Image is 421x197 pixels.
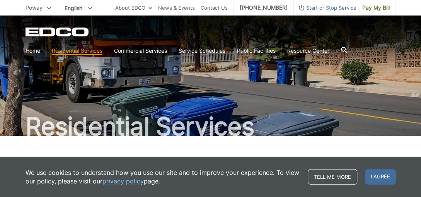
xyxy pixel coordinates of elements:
[59,2,98,14] span: English
[26,27,90,36] a: EDCD logo. Return to the homepage.
[26,168,300,185] p: We use cookies to understand how you use our site and to improve your experience. To view our pol...
[26,4,43,11] span: Poway
[237,47,276,55] a: Public Facilities
[365,169,396,185] span: I agree
[179,47,225,55] a: Service Schedules
[308,169,357,185] a: Tell me more
[201,3,228,12] a: Contact Us
[26,114,396,139] h2: Residential Services
[26,47,40,55] a: Home
[287,47,329,55] a: Resource Center
[52,47,102,55] a: Residential Services
[115,3,152,12] a: About EDCO
[362,3,390,12] span: Pay My Bill
[158,3,195,12] a: News & Events
[102,177,144,185] a: privacy policy
[114,47,167,55] a: Commercial Services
